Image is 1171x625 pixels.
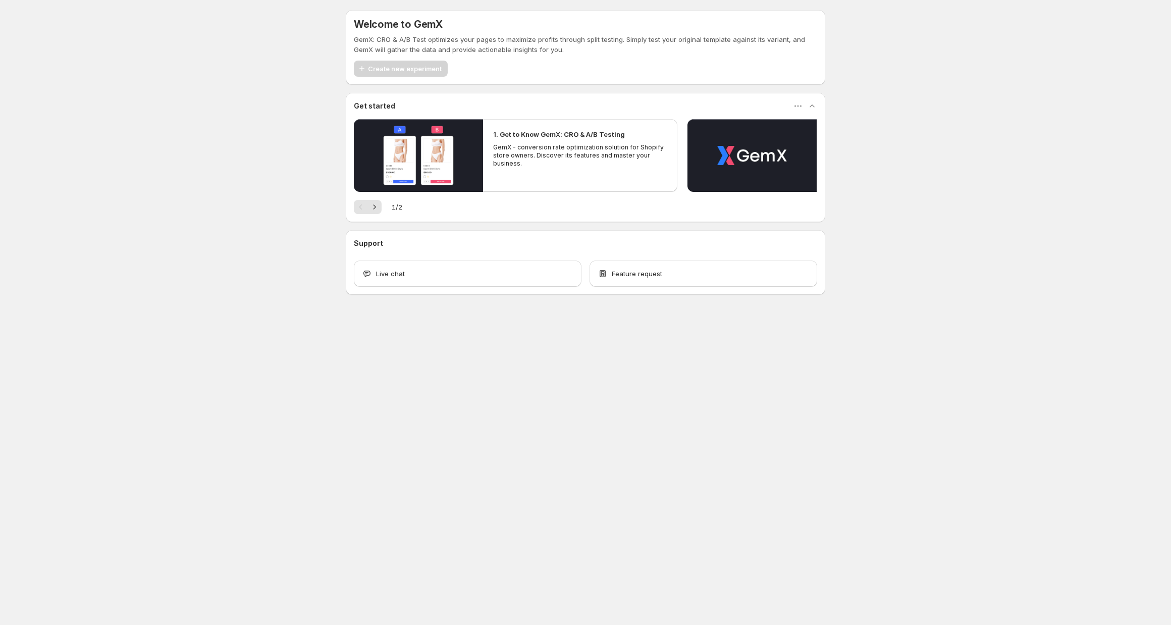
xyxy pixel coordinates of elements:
[354,200,382,214] nav: Pagination
[354,119,483,192] button: Play video
[392,202,402,212] span: 1 / 2
[493,129,625,139] h2: 1. Get to Know GemX: CRO & A/B Testing
[612,269,662,279] span: Feature request
[367,200,382,214] button: Next
[687,119,817,192] button: Play video
[376,269,405,279] span: Live chat
[354,18,443,30] h5: Welcome to GemX
[354,238,383,248] h3: Support
[354,101,395,111] h3: Get started
[493,143,667,168] p: GemX - conversion rate optimization solution for Shopify store owners. Discover its features and ...
[354,34,817,55] p: GemX: CRO & A/B Test optimizes your pages to maximize profits through split testing. Simply test ...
